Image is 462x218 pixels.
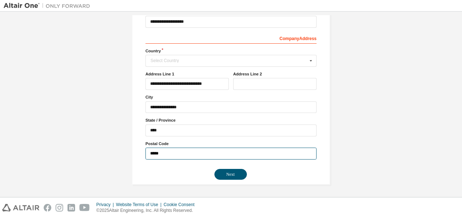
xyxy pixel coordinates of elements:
[145,94,317,100] label: City
[145,117,317,123] label: State / Province
[56,204,63,212] img: instagram.svg
[79,204,90,212] img: youtube.svg
[67,204,75,212] img: linkedin.svg
[116,202,164,208] div: Website Terms of Use
[164,202,199,208] div: Cookie Consent
[4,2,94,9] img: Altair One
[151,58,308,63] div: Select Country
[145,141,317,147] label: Postal Code
[145,32,317,44] div: Company Address
[233,71,317,77] label: Address Line 2
[2,204,39,212] img: altair_logo.svg
[96,202,116,208] div: Privacy
[145,48,317,54] label: Country
[145,71,229,77] label: Address Line 1
[214,169,247,180] button: Next
[96,208,199,214] p: © 2025 Altair Engineering, Inc. All Rights Reserved.
[44,204,51,212] img: facebook.svg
